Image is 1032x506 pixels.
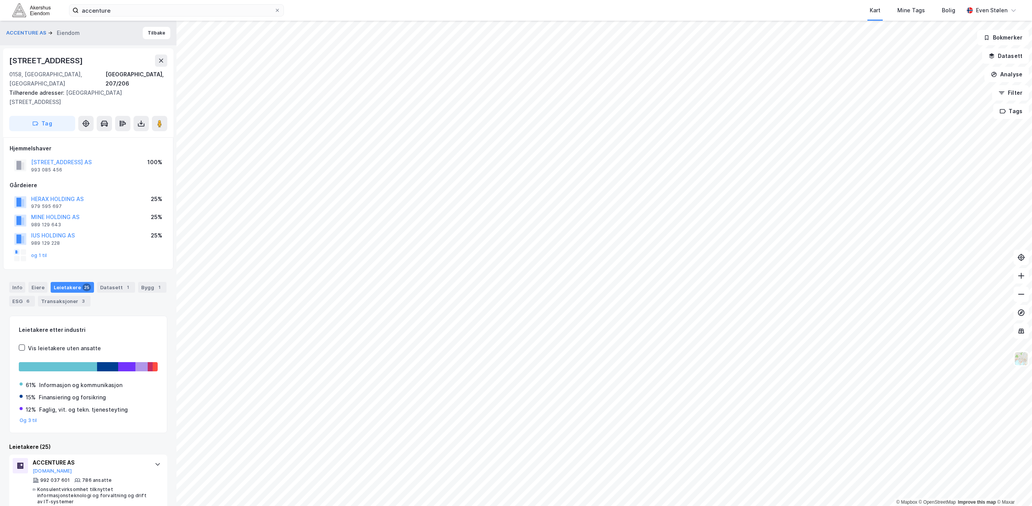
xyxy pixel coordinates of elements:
div: Kontrollprogram for chat [994,469,1032,506]
div: Kart [870,6,880,15]
button: Tags [993,104,1029,119]
a: OpenStreetMap [919,499,956,505]
button: Tag [9,116,75,131]
button: Filter [992,85,1029,101]
div: Even Stølen [976,6,1007,15]
img: akershus-eiendom-logo.9091f326c980b4bce74ccdd9f866810c.svg [12,3,51,17]
button: ACCENTURE AS [6,29,48,37]
iframe: Chat Widget [994,469,1032,506]
div: Leietakere [51,282,94,293]
div: Eiere [28,282,48,293]
button: Og 3 til [20,417,37,424]
div: ESG [9,296,35,307]
div: Transaksjoner [38,296,91,307]
div: 992 037 601 [40,477,70,483]
div: [GEOGRAPHIC_DATA], 207/206 [106,70,167,88]
div: Vis leietakere uten ansatte [28,344,101,353]
div: 61% [26,381,36,390]
div: 1 [124,283,132,291]
div: Finansiering og forsikring [39,393,106,402]
div: Hjemmelshaver [10,144,167,153]
div: Mine Tags [897,6,925,15]
div: 989 129 643 [31,222,61,228]
img: Z [1014,351,1029,366]
div: Eiendom [57,28,80,38]
button: Tilbake [143,27,170,39]
div: 6 [24,297,32,305]
a: Mapbox [896,499,917,505]
div: Informasjon og kommunikasjon [39,381,122,390]
div: 25% [151,231,162,240]
div: 3 [80,297,87,305]
div: 786 ansatte [82,477,112,483]
div: 0158, [GEOGRAPHIC_DATA], [GEOGRAPHIC_DATA] [9,70,106,88]
div: 25% [151,194,162,204]
div: 25% [151,213,162,222]
div: 989 129 228 [31,240,60,246]
div: 1 [156,283,163,291]
div: Datasett [97,282,135,293]
input: Søk på adresse, matrikkel, gårdeiere, leietakere eller personer [79,5,274,16]
div: Bolig [942,6,955,15]
div: 979 595 697 [31,203,62,209]
div: Leietakere etter industri [19,325,158,335]
div: Info [9,282,25,293]
div: Konsulentvirksomhet tilknyttet informasjonsteknologi og forvaltning og drift av IT-systemer [37,486,147,505]
span: Tilhørende adresser: [9,89,66,96]
div: Leietakere (25) [9,442,167,452]
button: Datasett [982,48,1029,64]
div: 25 [82,283,91,291]
button: [DOMAIN_NAME] [33,468,72,474]
div: Faglig, vit. og tekn. tjenesteyting [39,405,128,414]
div: 12% [26,405,36,414]
a: Improve this map [958,499,996,505]
div: Bygg [138,282,167,293]
div: 15% [26,393,36,402]
button: Analyse [984,67,1029,82]
div: 100% [147,158,162,167]
div: 993 085 456 [31,167,62,173]
div: ACCENTURE AS [33,458,147,467]
div: [GEOGRAPHIC_DATA][STREET_ADDRESS] [9,88,161,107]
button: Bokmerker [977,30,1029,45]
div: Gårdeiere [10,181,167,190]
div: [STREET_ADDRESS] [9,54,84,67]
